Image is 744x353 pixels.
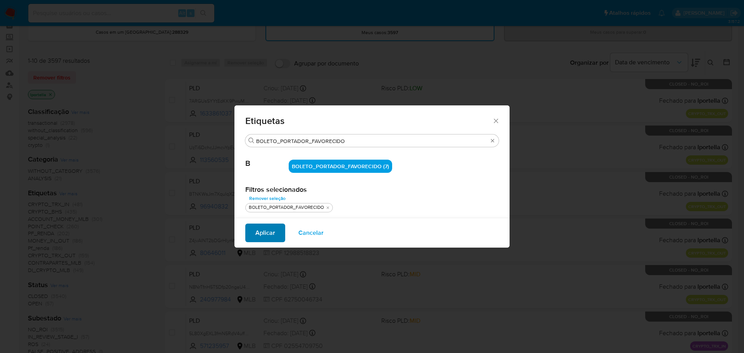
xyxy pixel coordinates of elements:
button: Aplicar [245,224,285,242]
span: Aplicar [255,224,275,241]
button: tirar BOLETO_PORTADOR_FAVORECIDO [325,205,331,211]
span: Cancelar [298,224,324,241]
button: Remover seleção [245,194,289,203]
span: BOLETO_PORTADOR_FAVORECIDO (7) [292,162,389,170]
span: Remover seleção [249,195,286,202]
button: Apagar busca [489,138,496,144]
button: Fechar [492,117,499,124]
button: Cancelar [288,224,334,242]
span: B [245,147,289,168]
div: BOLETO_PORTADOR_FAVORECIDO [247,204,325,211]
div: BOLETO_PORTADOR_FAVORECIDO (7) [289,160,392,173]
h2: Filtros selecionados [245,185,499,194]
button: Procurar [248,138,255,144]
span: Etiquetas [245,116,492,126]
input: Filtro de pesquisa [256,138,488,145]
